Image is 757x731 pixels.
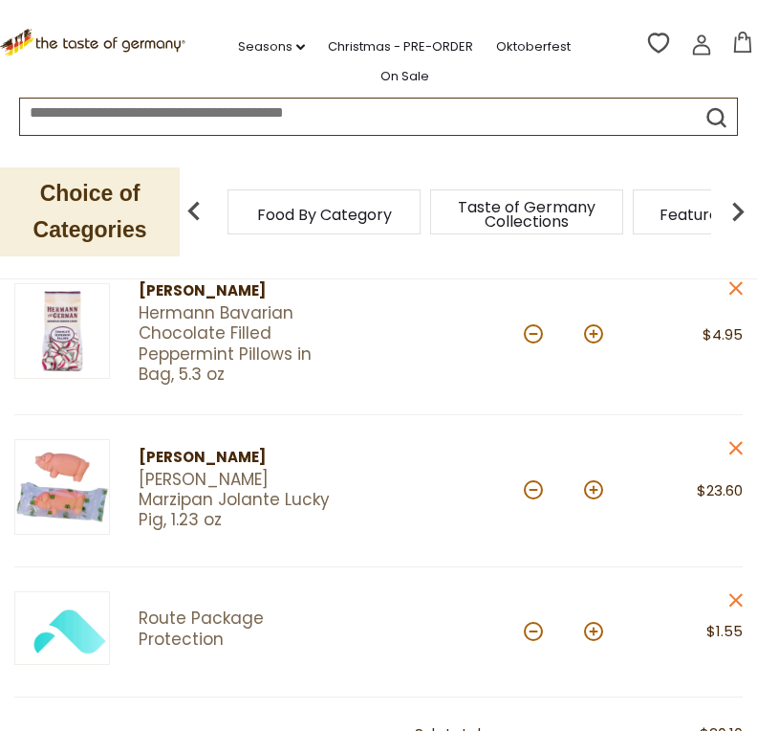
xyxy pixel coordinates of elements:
a: Route Package Protection [139,609,345,650]
div: [PERSON_NAME] [139,279,345,303]
img: previous arrow [175,192,213,231]
span: $4.95 [703,324,743,344]
div: [PERSON_NAME] [139,446,345,470]
img: Funsch Marzipan Jolante Lucky Pig, 1.23 oz [14,439,110,535]
a: Christmas - PRE-ORDER [328,36,473,57]
a: Oktoberfest [496,36,571,57]
a: On Sale [380,66,429,87]
img: Green Package Protection [14,591,110,665]
a: Food By Category [257,208,392,222]
img: Hermann Bavarian Chocolate Filled Pepperminta Pillows [14,283,110,379]
img: next arrow [719,192,757,231]
a: Seasons [238,36,305,57]
span: $23.60 [697,480,743,500]
a: [PERSON_NAME] Marzipan Jolante Lucky Pig, 1.23 oz [139,470,345,531]
a: Hermann Bavarian Chocolate Filled Peppermint Pillows in Bag, 5.3 oz [139,303,345,385]
span: $1.55 [706,621,743,641]
a: Taste of Germany Collections [450,200,603,229]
